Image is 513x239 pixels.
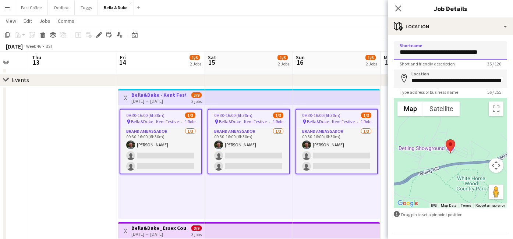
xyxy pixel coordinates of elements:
[15,0,48,15] button: Pact Coffee
[461,203,471,207] a: Terms (opens in new tab)
[273,113,283,118] span: 1/3
[481,89,507,95] span: 56 / 255
[489,185,503,199] button: Drag Pegman onto the map to open Street View
[278,61,289,67] div: 2 Jobs
[302,113,340,118] span: 09:30-16:00 (6h30m)
[481,61,507,67] span: 35 / 120
[32,54,41,61] span: Thu
[3,16,19,26] a: View
[388,4,513,13] h3: Job Details
[207,58,216,67] span: 15
[365,55,376,60] span: 1/6
[396,199,420,208] a: Open this area in Google Maps (opens a new window)
[120,127,201,174] app-card-role: Brand Ambassador1/309:30-16:00 (6h30m)[PERSON_NAME]
[214,113,252,118] span: 09:30-16:00 (6h30m)
[273,119,283,124] span: 1 Role
[12,76,29,83] div: Events
[24,43,43,49] span: Week 46
[394,61,461,67] span: Short and friendly description
[191,231,202,237] div: 3 jobs
[185,113,195,118] span: 1/3
[208,127,289,174] app-card-role: Brand Ambassador1/309:30-16:00 (6h30m)[PERSON_NAME]
[46,43,53,49] div: BST
[55,16,77,26] a: Comms
[190,61,201,67] div: 2 Jobs
[296,54,305,61] span: Sun
[58,18,74,24] span: Comms
[295,58,305,67] span: 16
[277,55,288,60] span: 1/6
[384,54,393,61] span: Mon
[120,54,126,61] span: Fri
[6,18,16,24] span: View
[185,119,195,124] span: 1 Role
[191,92,202,98] span: 3/9
[131,225,186,231] h3: Bella&Duke_Essex County Christmas Fair
[394,211,507,218] div: Drag pin to set a pinpoint position
[383,58,393,67] span: 17
[126,113,164,118] span: 09:30-16:00 (6h30m)
[296,109,378,174] app-job-card: 09:30-16:00 (6h30m)1/3 Bella&Duke - Kent Festive Gift Fair1 RoleBrand Ambassador1/309:30-16:00 (6...
[307,119,361,124] span: Bella&Duke - Kent Festive Gift Fair
[366,61,377,67] div: 2 Jobs
[441,203,456,208] button: Map Data
[397,101,423,116] button: Show street map
[131,98,186,104] div: [DATE] → [DATE]
[489,158,503,173] button: Map camera controls
[98,0,134,15] button: Bella & Duke
[119,58,126,67] span: 14
[39,18,50,24] span: Jobs
[48,0,75,15] button: Oddbox
[21,16,35,26] a: Edit
[296,127,377,174] app-card-role: Brand Ambassador1/309:30-16:00 (6h30m)[PERSON_NAME]
[219,119,273,124] span: Bella&Duke - Kent Festive Gift Fair
[120,109,202,174] app-job-card: 09:30-16:00 (6h30m)1/3 Bella&Duke - Kent Festive Gift Fair1 RoleBrand Ambassador1/309:30-16:00 (6...
[388,18,513,35] div: Location
[475,203,505,207] a: Report a map error
[6,43,23,50] div: [DATE]
[423,101,460,116] button: Show satellite imagery
[208,54,216,61] span: Sat
[361,113,371,118] span: 1/3
[75,0,98,15] button: Tuggs
[361,119,371,124] span: 1 Role
[191,225,202,231] span: 0/9
[396,199,420,208] img: Google
[489,101,503,116] button: Toggle fullscreen view
[394,89,464,95] span: Type address or business name
[131,231,186,237] div: [DATE] → [DATE]
[36,16,53,26] a: Jobs
[24,18,32,24] span: Edit
[191,98,202,104] div: 3 jobs
[190,55,200,60] span: 1/6
[131,92,186,98] h3: Bella&Duke - Kent Festive Gift Fair
[208,109,290,174] app-job-card: 09:30-16:00 (6h30m)1/3 Bella&Duke - Kent Festive Gift Fair1 RoleBrand Ambassador1/309:30-16:00 (6...
[431,203,436,208] button: Keyboard shortcuts
[131,119,185,124] span: Bella&Duke - Kent Festive Gift Fair
[31,58,41,67] span: 13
